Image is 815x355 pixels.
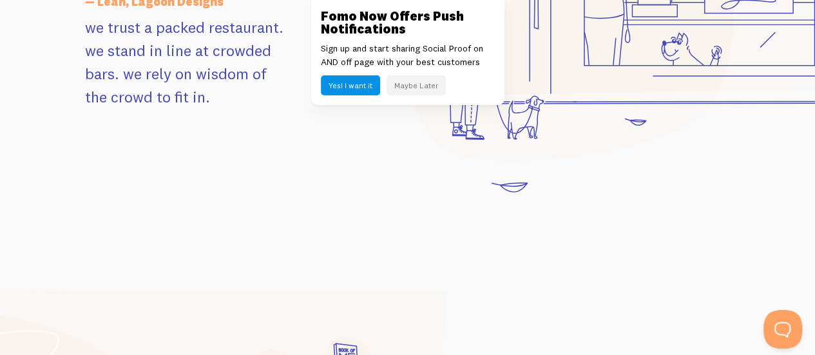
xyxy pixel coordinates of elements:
h3: Fomo Now Offers Push Notifications [321,10,495,35]
p: Sign up and start sharing Social Proof on AND off page with your best customers [321,42,495,69]
button: Maybe Later [387,75,446,95]
button: Yes! I want it [321,75,380,95]
p: we trust a packed restaurant. we stand in line at crowded bars. we rely on wisdom of the crowd to... [85,15,345,108]
iframe: Help Scout Beacon - Open [763,310,802,349]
